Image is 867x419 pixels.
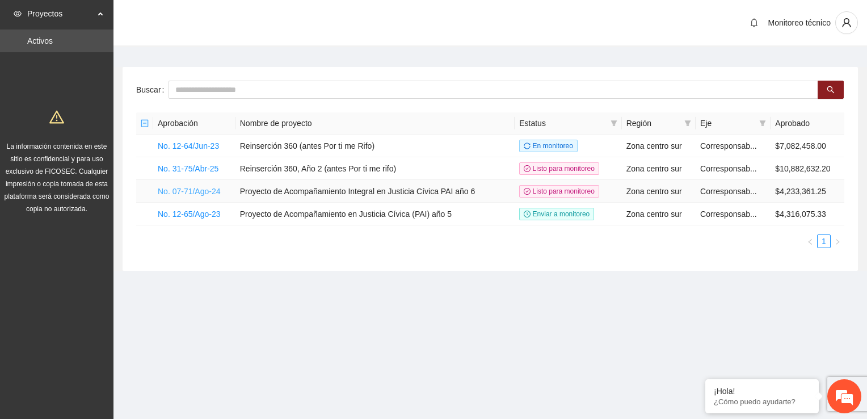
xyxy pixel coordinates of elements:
[49,110,64,124] span: warning
[158,164,218,173] a: No. 31-75/Abr-25
[524,211,531,217] span: clock-circle
[158,141,219,150] a: No. 12-64/Jun-23
[519,185,599,198] span: Listo para monitoreo
[158,209,221,219] a: No. 12-65/Ago-23
[836,18,857,28] span: user
[158,187,221,196] a: No. 07-71/Ago-24
[831,234,844,248] button: right
[700,141,757,150] span: Corresponsab...
[153,112,235,135] th: Aprobación
[235,112,515,135] th: Nombre de proyecto
[622,157,696,180] td: Zona centro sur
[622,203,696,225] td: Zona centro sur
[524,188,531,195] span: check-circle
[14,10,22,18] span: eye
[622,135,696,157] td: Zona centro sur
[831,234,844,248] li: Next Page
[714,387,810,396] div: ¡Hola!
[803,234,817,248] button: left
[714,397,810,406] p: ¿Cómo puedo ayudarte?
[611,120,617,127] span: filter
[622,180,696,203] td: Zona centro sur
[136,81,169,99] label: Buscar
[700,117,755,129] span: Eje
[746,18,763,27] span: bell
[827,86,835,95] span: search
[626,117,680,129] span: Región
[682,115,693,132] span: filter
[835,11,858,34] button: user
[834,238,841,245] span: right
[27,36,53,45] a: Activos
[771,157,844,180] td: $10,882,632.20
[757,115,768,132] span: filter
[684,120,691,127] span: filter
[771,112,844,135] th: Aprobado
[771,203,844,225] td: $4,316,075.33
[235,135,515,157] td: Reinserción 360 (antes Por ti me Rifo)
[608,115,620,132] span: filter
[524,165,531,172] span: check-circle
[519,117,605,129] span: Estatus
[817,234,831,248] li: 1
[803,234,817,248] li: Previous Page
[235,157,515,180] td: Reinserción 360, Año 2 (antes Por ti me rifo)
[519,162,599,175] span: Listo para monitoreo
[771,135,844,157] td: $7,082,458.00
[524,143,531,149] span: sync
[519,140,578,152] span: En monitoreo
[519,208,594,220] span: Enviar a monitoreo
[27,2,94,25] span: Proyectos
[700,187,757,196] span: Corresponsab...
[771,180,844,203] td: $4,233,361.25
[818,235,830,248] a: 1
[759,120,766,127] span: filter
[768,18,831,27] span: Monitoreo técnico
[700,164,757,173] span: Corresponsab...
[807,238,814,245] span: left
[5,143,110,213] span: La información contenida en este sitio es confidencial y para uso exclusivo de FICOSEC. Cualquier...
[235,180,515,203] td: Proyecto de Acompañamiento Integral en Justicia Cívica PAI año 6
[700,209,757,219] span: Corresponsab...
[745,14,763,32] button: bell
[235,203,515,225] td: Proyecto de Acompañamiento en Justicia Cívica (PAI) año 5
[141,119,149,127] span: minus-square
[818,81,844,99] button: search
